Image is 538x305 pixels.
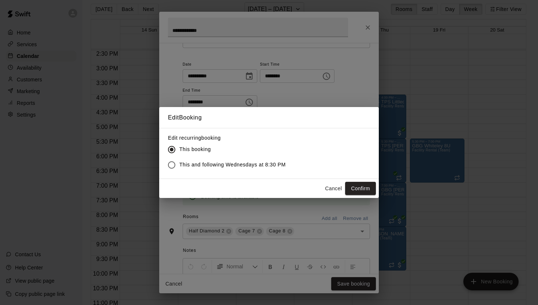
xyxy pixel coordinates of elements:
button: Cancel [322,182,345,195]
label: Edit recurring booking [168,134,292,142]
span: This and following Wednesdays at 8:30 PM [179,161,286,169]
button: Confirm [345,182,376,195]
h2: Edit Booking [159,107,379,128]
span: This booking [179,146,211,153]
